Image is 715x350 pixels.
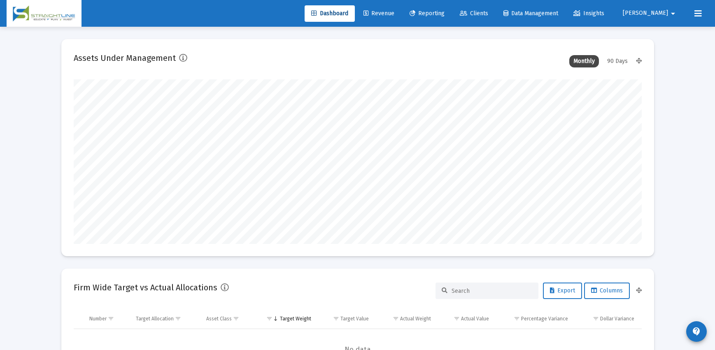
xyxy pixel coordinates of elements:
[613,5,688,21] button: [PERSON_NAME]
[460,10,488,17] span: Clients
[584,283,630,299] button: Columns
[668,5,678,22] mat-icon: arrow_drop_down
[357,5,401,22] a: Revenue
[543,283,582,299] button: Export
[550,287,575,294] span: Export
[280,315,311,322] div: Target Weight
[591,287,623,294] span: Columns
[574,309,641,329] td: Column Dollar Variance
[573,10,604,17] span: Insights
[130,309,200,329] td: Column Target Allocation
[603,55,632,67] div: 90 Days
[375,309,436,329] td: Column Actual Weight
[497,5,565,22] a: Data Management
[340,315,369,322] div: Target Value
[569,55,599,67] div: Monthly
[233,315,239,322] span: Show filter options for column 'Asset Class'
[363,10,394,17] span: Revenue
[136,315,174,322] div: Target Allocation
[175,315,181,322] span: Show filter options for column 'Target Allocation'
[311,10,348,17] span: Dashboard
[84,309,130,329] td: Column Number
[393,315,399,322] span: Show filter options for column 'Actual Weight'
[503,10,558,17] span: Data Management
[623,10,668,17] span: [PERSON_NAME]
[410,10,445,17] span: Reporting
[333,315,339,322] span: Show filter options for column 'Target Value'
[200,309,255,329] td: Column Asset Class
[567,5,611,22] a: Insights
[403,5,451,22] a: Reporting
[521,315,568,322] div: Percentage Variance
[266,315,272,322] span: Show filter options for column 'Target Weight'
[317,309,375,329] td: Column Target Value
[600,315,634,322] div: Dollar Variance
[452,287,532,294] input: Search
[108,315,114,322] span: Show filter options for column 'Number'
[454,315,460,322] span: Show filter options for column 'Actual Value'
[514,315,520,322] span: Show filter options for column 'Percentage Variance'
[305,5,355,22] a: Dashboard
[255,309,317,329] td: Column Target Weight
[13,5,75,22] img: Dashboard
[453,5,495,22] a: Clients
[74,281,217,294] h2: Firm Wide Target vs Actual Allocations
[593,315,599,322] span: Show filter options for column 'Dollar Variance'
[437,309,495,329] td: Column Actual Value
[400,315,431,322] div: Actual Weight
[692,327,701,336] mat-icon: contact_support
[206,315,232,322] div: Asset Class
[89,315,107,322] div: Number
[74,51,176,65] h2: Assets Under Management
[461,315,489,322] div: Actual Value
[495,309,574,329] td: Column Percentage Variance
